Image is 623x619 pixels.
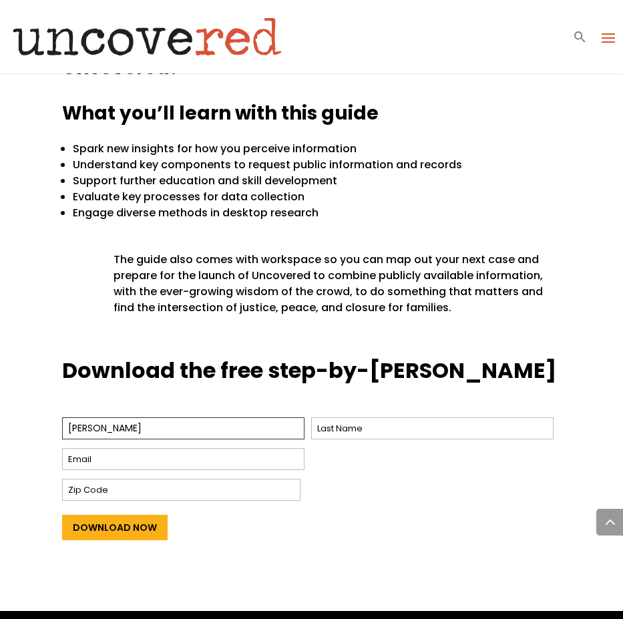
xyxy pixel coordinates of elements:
[62,417,304,439] input: First Name
[311,417,554,439] input: Last Name
[62,100,560,133] h4: What you’ll learn with this guide
[62,479,300,501] input: Zip Code
[114,252,543,315] span: The guide also comes with workspace so you can map out your next case and prepare for the launch ...
[62,515,168,540] input: Download Now
[62,356,560,393] h3: Download the free step-by-[PERSON_NAME]
[62,448,304,470] input: Email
